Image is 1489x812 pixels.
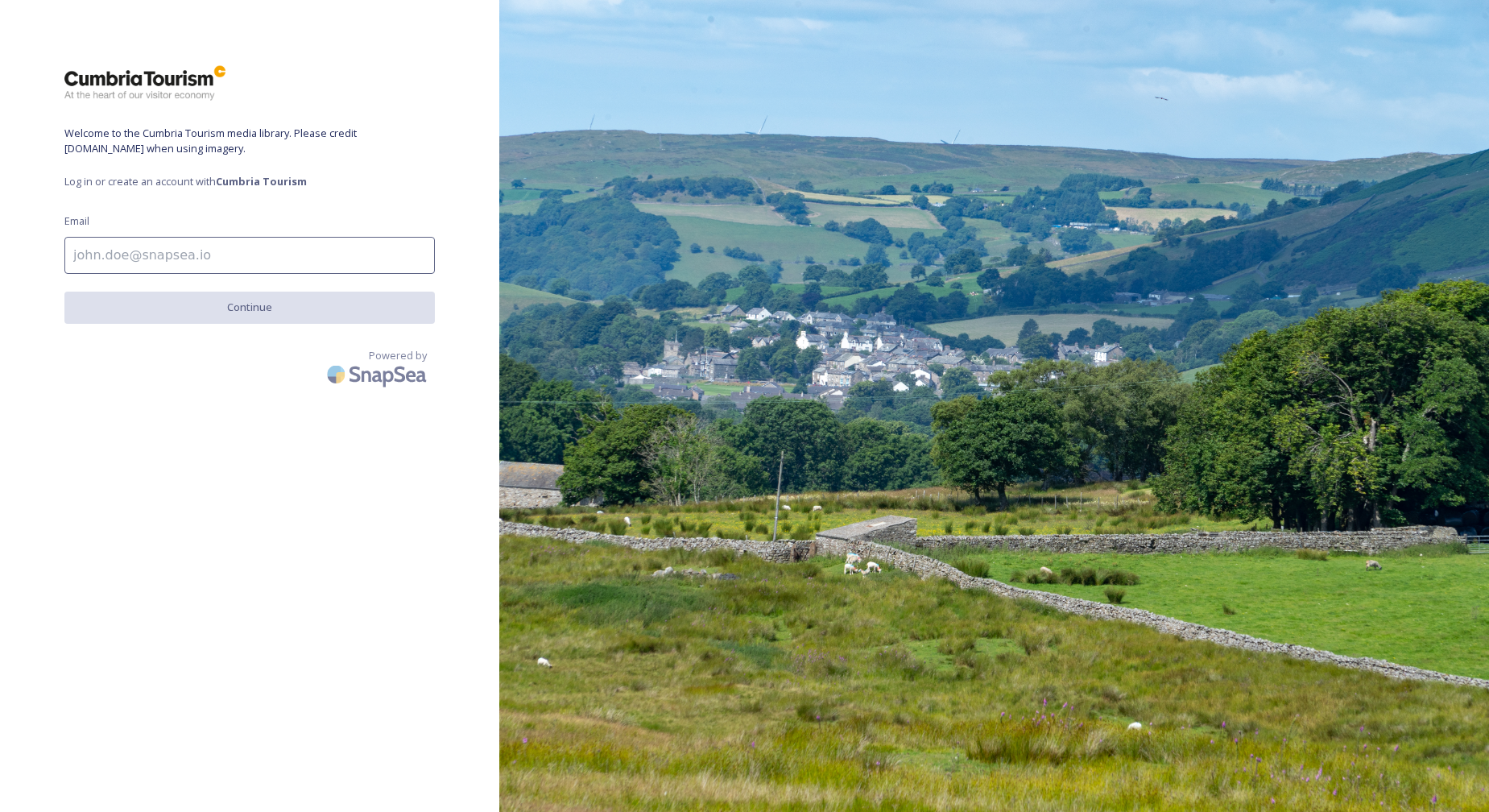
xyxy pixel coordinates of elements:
[322,355,435,393] img: SnapSea Logo
[64,213,89,229] span: Email
[64,237,435,274] input: john.doe@snapsea.io
[64,292,435,323] button: Continue
[64,64,225,101] img: ct_logo.png
[216,174,307,188] strong: Cumbria Tourism
[64,174,435,189] span: Log in or create an account with
[369,348,427,363] span: Powered by
[64,126,435,156] span: Welcome to the Cumbria Tourism media library. Please credit [DOMAIN_NAME] when using imagery.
